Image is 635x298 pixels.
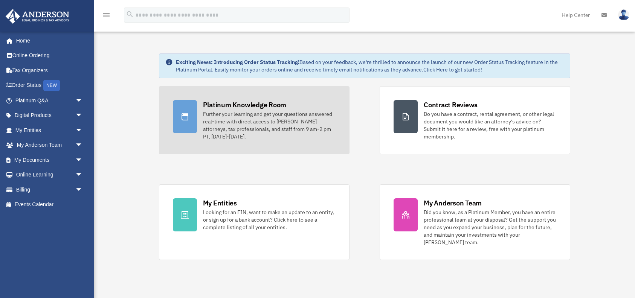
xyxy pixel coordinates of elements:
a: Contract Reviews Do you have a contract, rental agreement, or other legal document you would like... [380,86,570,154]
strong: Exciting News: Introducing Order Status Tracking! [176,59,299,65]
a: Digital Productsarrow_drop_down [5,108,94,123]
span: arrow_drop_down [75,152,90,168]
a: Platinum Q&Aarrow_drop_down [5,93,94,108]
div: My Entities [203,198,237,208]
a: Platinum Knowledge Room Further your learning and get your questions answered real-time with dire... [159,86,350,154]
a: Events Calendar [5,197,94,212]
a: Online Ordering [5,48,94,63]
i: menu [102,11,111,20]
div: My Anderson Team [424,198,482,208]
a: Home [5,33,90,48]
a: My Entities Looking for an EIN, want to make an update to an entity, or sign up for a bank accoun... [159,184,350,260]
a: Online Learningarrow_drop_down [5,167,94,182]
i: search [126,10,134,18]
span: arrow_drop_down [75,93,90,108]
div: Platinum Knowledge Room [203,100,287,109]
a: My Anderson Team Did you know, as a Platinum Member, you have an entire professional team at your... [380,184,570,260]
a: menu [102,13,111,20]
img: Anderson Advisors Platinum Portal [3,9,72,24]
img: User Pic [618,9,629,20]
a: Billingarrow_drop_down [5,182,94,197]
div: NEW [43,80,60,91]
span: arrow_drop_down [75,138,90,153]
div: Further your learning and get your questions answered real-time with direct access to [PERSON_NAM... [203,110,336,140]
span: arrow_drop_down [75,123,90,138]
div: Did you know, as a Platinum Member, you have an entire professional team at your disposal? Get th... [424,208,556,246]
a: My Documentsarrow_drop_down [5,152,94,167]
a: Click Here to get started! [423,66,482,73]
a: My Anderson Teamarrow_drop_down [5,138,94,153]
span: arrow_drop_down [75,182,90,198]
div: Contract Reviews [424,100,478,109]
a: Order StatusNEW [5,78,94,93]
div: Based on your feedback, we're thrilled to announce the launch of our new Order Status Tracking fe... [176,58,564,73]
span: arrow_drop_down [75,108,90,123]
div: Do you have a contract, rental agreement, or other legal document you would like an attorney's ad... [424,110,556,140]
a: Tax Organizers [5,63,94,78]
div: Looking for an EIN, want to make an update to an entity, or sign up for a bank account? Click her... [203,208,336,231]
a: My Entitiesarrow_drop_down [5,123,94,138]
span: arrow_drop_down [75,167,90,183]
